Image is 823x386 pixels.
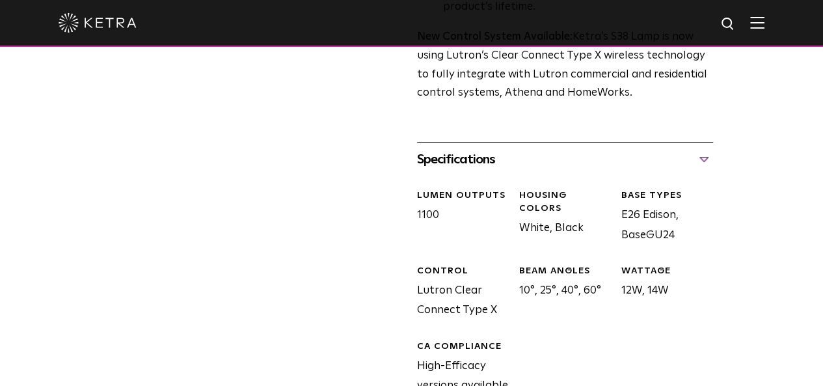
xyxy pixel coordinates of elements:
[417,340,509,353] div: CA Compliance
[407,189,509,245] div: 1100
[407,265,509,321] div: Lutron Clear Connect Type X
[417,189,509,202] div: LUMEN OUTPUTS
[612,265,714,321] div: 12W, 14W
[720,16,736,33] img: search icon
[417,149,713,170] div: Specifications
[612,189,714,245] div: E26 Edison, BaseGU24
[509,265,612,321] div: 10°, 25°, 40°, 60°
[417,28,713,103] p: Ketra’s S38 Lamp is now using Lutron’s Clear Connect Type X wireless technology to fully integrat...
[519,189,612,215] div: HOUSING COLORS
[417,265,509,278] div: CONTROL
[750,16,764,29] img: Hamburger%20Nav.svg
[509,189,612,245] div: White, Black
[621,189,714,202] div: BASE TYPES
[519,265,612,278] div: BEAM ANGLES
[621,265,714,278] div: WATTAGE
[59,13,137,33] img: ketra-logo-2019-white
